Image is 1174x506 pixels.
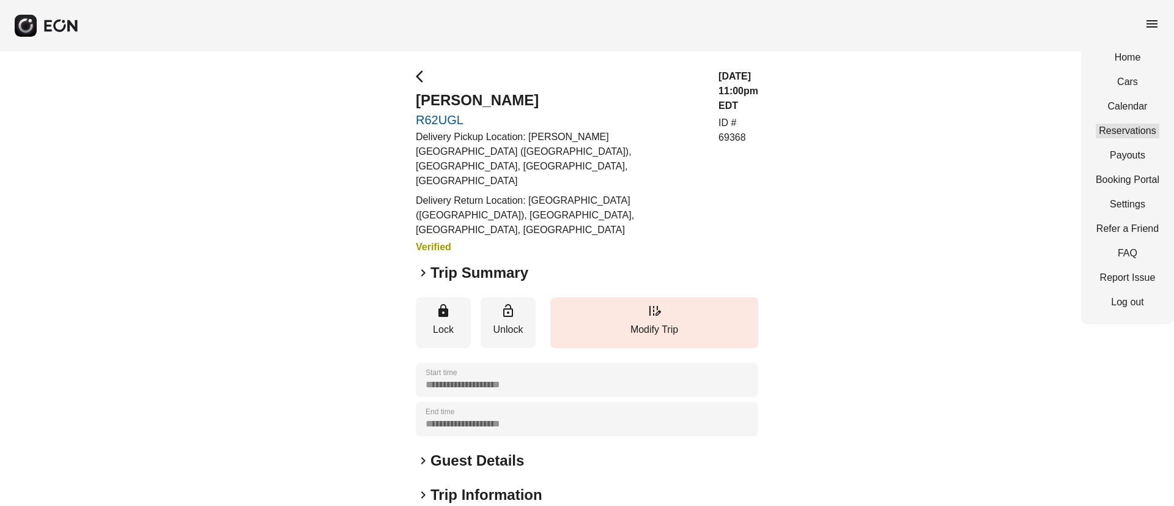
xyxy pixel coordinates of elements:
p: Modify Trip [556,322,752,337]
span: lock_open [501,303,515,318]
span: lock [436,303,451,318]
button: Unlock [481,297,536,348]
p: Lock [422,322,465,337]
span: menu [1145,17,1159,31]
p: Delivery Pickup Location: [PERSON_NAME][GEOGRAPHIC_DATA] ([GEOGRAPHIC_DATA]), [GEOGRAPHIC_DATA], ... [416,130,704,188]
a: Reservations [1096,124,1159,138]
span: keyboard_arrow_right [416,488,430,502]
span: keyboard_arrow_right [416,453,430,468]
p: Unlock [487,322,530,337]
span: keyboard_arrow_right [416,266,430,280]
a: Booking Portal [1096,173,1159,187]
h2: Trip Information [430,485,542,505]
a: R62UGL [416,113,704,127]
a: Log out [1096,295,1159,310]
a: Cars [1096,75,1159,89]
h2: [PERSON_NAME] [416,91,704,110]
h3: Verified [416,240,704,255]
a: Payouts [1096,148,1159,163]
button: Lock [416,297,471,348]
h3: [DATE] 11:00pm EDT [718,69,758,113]
span: edit_road [647,303,662,318]
p: Delivery Return Location: [GEOGRAPHIC_DATA] ([GEOGRAPHIC_DATA]), [GEOGRAPHIC_DATA], [GEOGRAPHIC_D... [416,193,704,237]
a: FAQ [1096,246,1159,261]
button: Modify Trip [550,297,758,348]
h2: Guest Details [430,451,524,471]
span: arrow_back_ios [416,69,430,84]
a: Report Issue [1096,270,1159,285]
p: ID # 69368 [718,116,758,145]
h2: Trip Summary [430,263,528,283]
a: Settings [1096,197,1159,212]
a: Refer a Friend [1096,221,1159,236]
a: Calendar [1096,99,1159,114]
a: Home [1096,50,1159,65]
